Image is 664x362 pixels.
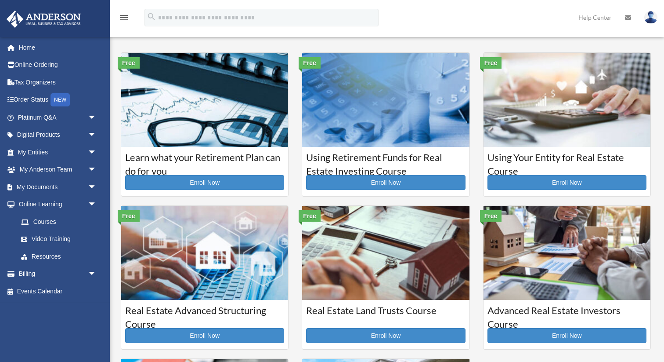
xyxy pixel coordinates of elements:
span: arrow_drop_down [88,126,105,144]
a: Platinum Q&Aarrow_drop_down [6,109,110,126]
a: Resources [12,248,110,265]
a: Enroll Now [306,328,465,343]
a: Courses [12,213,105,230]
div: Free [480,210,502,222]
h3: Using Retirement Funds for Real Estate Investing Course [306,151,465,173]
a: Enroll Now [306,175,465,190]
a: My Anderson Teamarrow_drop_down [6,161,110,179]
h3: Using Your Entity for Real Estate Course [487,151,646,173]
h3: Learn what your Retirement Plan can do for you [125,151,284,173]
a: Order StatusNEW [6,91,110,109]
span: arrow_drop_down [88,143,105,161]
a: My Entitiesarrow_drop_down [6,143,110,161]
div: NEW [51,93,70,106]
div: Free [299,57,321,69]
span: arrow_drop_down [88,265,105,283]
a: Enroll Now [487,328,646,343]
span: arrow_drop_down [88,161,105,179]
a: Home [6,39,110,56]
a: Enroll Now [125,328,284,343]
a: Billingarrow_drop_down [6,265,110,283]
a: Digital Productsarrow_drop_down [6,126,110,144]
span: arrow_drop_down [88,196,105,214]
a: menu [119,15,129,23]
img: Anderson Advisors Platinum Portal [4,11,83,28]
div: Free [299,210,321,222]
div: Free [118,210,140,222]
h3: Real Estate Advanced Structuring Course [125,304,284,326]
img: User Pic [644,11,657,24]
h3: Real Estate Land Trusts Course [306,304,465,326]
i: search [147,12,156,22]
a: Tax Organizers [6,73,110,91]
i: menu [119,12,129,23]
span: arrow_drop_down [88,109,105,127]
a: Events Calendar [6,282,110,300]
span: arrow_drop_down [88,178,105,196]
a: Video Training [12,230,110,248]
a: Online Ordering [6,56,110,74]
div: Free [118,57,140,69]
a: My Documentsarrow_drop_down [6,178,110,196]
h3: Advanced Real Estate Investors Course [487,304,646,326]
div: Free [480,57,502,69]
a: Enroll Now [125,175,284,190]
a: Enroll Now [487,175,646,190]
a: Online Learningarrow_drop_down [6,196,110,213]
